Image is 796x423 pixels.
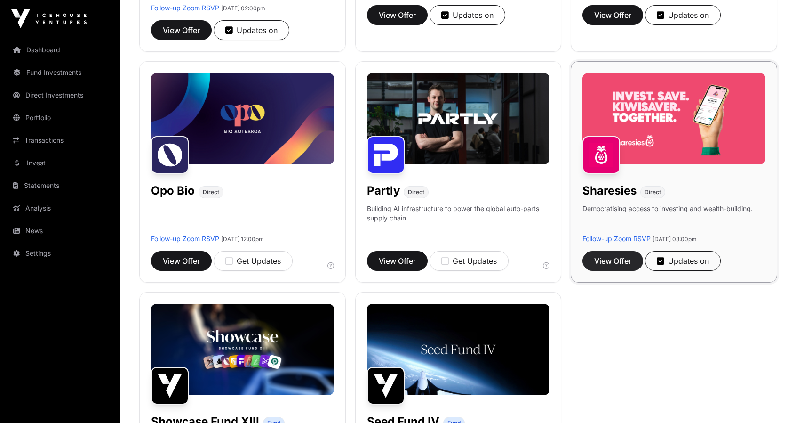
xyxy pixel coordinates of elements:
[214,20,289,40] button: Updates on
[379,9,416,21] span: View Offer
[221,5,265,12] span: [DATE] 02:00pm
[8,85,113,106] a: Direct Investments
[582,5,643,25] button: View Offer
[151,304,334,395] img: Showcase-Fund-Banner-1.jpg
[8,198,113,219] a: Analysis
[8,175,113,196] a: Statements
[582,183,637,198] h1: Sharesies
[594,255,631,267] span: View Offer
[430,5,505,25] button: Updates on
[582,204,753,234] p: Democratising access to investing and wealth-building.
[151,251,212,271] button: View Offer
[367,136,405,174] img: Partly
[151,235,219,243] a: Follow-up Zoom RSVP
[214,251,293,271] button: Get Updates
[645,5,721,25] button: Updates on
[367,204,550,234] p: Building AI infrastructure to power the global auto-parts supply chain.
[8,40,113,60] a: Dashboard
[8,130,113,151] a: Transactions
[441,9,494,21] div: Updates on
[367,251,428,271] button: View Offer
[749,378,796,423] iframe: Chat Widget
[221,236,264,243] span: [DATE] 12:00pm
[657,255,709,267] div: Updates on
[657,9,709,21] div: Updates on
[367,5,428,25] button: View Offer
[582,235,651,243] a: Follow-up Zoom RSVP
[367,367,405,405] img: Seed Fund IV
[151,136,189,174] img: Opo Bio
[367,73,550,164] img: Partly-Banner.jpg
[653,236,697,243] span: [DATE] 03:00pm
[8,243,113,264] a: Settings
[594,9,631,21] span: View Offer
[151,20,212,40] button: View Offer
[367,183,400,198] h1: Partly
[582,136,620,174] img: Sharesies
[645,251,721,271] button: Updates on
[11,9,87,28] img: Icehouse Ventures Logo
[8,62,113,83] a: Fund Investments
[8,220,113,241] a: News
[8,107,113,128] a: Portfolio
[163,24,200,36] span: View Offer
[379,255,416,267] span: View Offer
[163,255,200,267] span: View Offer
[151,4,219,12] a: Follow-up Zoom RSVP
[151,367,189,405] img: Showcase Fund XIII
[8,153,113,173] a: Invest
[151,73,334,164] img: Opo-Bio-Banner.jpg
[408,188,424,196] span: Direct
[151,183,195,198] h1: Opo Bio
[582,251,643,271] button: View Offer
[441,255,497,267] div: Get Updates
[430,251,509,271] button: Get Updates
[582,73,765,164] img: Sharesies-Banner.jpg
[225,255,281,267] div: Get Updates
[367,304,550,395] img: Seed-Fund-4_Banner.jpg
[225,24,278,36] div: Updates on
[203,188,219,196] span: Direct
[645,188,661,196] span: Direct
